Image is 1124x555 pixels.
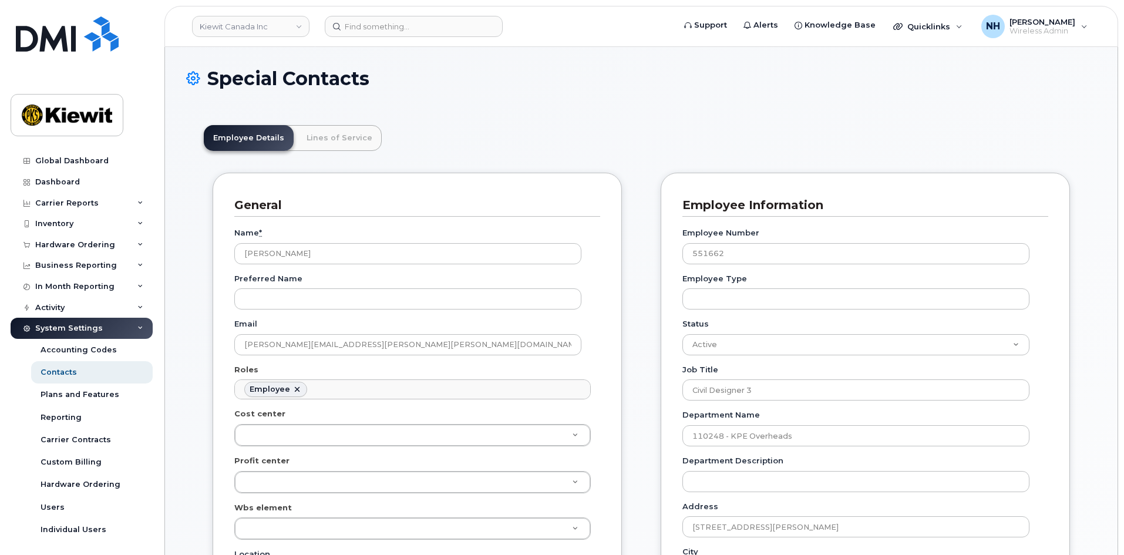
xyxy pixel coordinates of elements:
[234,502,292,513] label: Wbs element
[682,273,747,284] label: Employee Type
[186,68,1096,89] h1: Special Contacts
[234,408,285,419] label: Cost center
[682,409,760,421] label: Department Name
[234,364,258,375] label: Roles
[682,364,718,375] label: Job Title
[259,228,262,237] abbr: required
[234,227,262,238] label: Name
[682,455,783,466] label: Department Description
[682,318,709,329] label: Status
[682,501,718,512] label: Address
[234,318,257,329] label: Email
[682,227,759,238] label: Employee Number
[204,125,294,151] a: Employee Details
[234,273,302,284] label: Preferred Name
[297,125,382,151] a: Lines of Service
[234,197,591,213] h3: General
[682,197,1039,213] h3: Employee Information
[234,455,290,466] label: Profit center
[250,385,290,394] div: Employee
